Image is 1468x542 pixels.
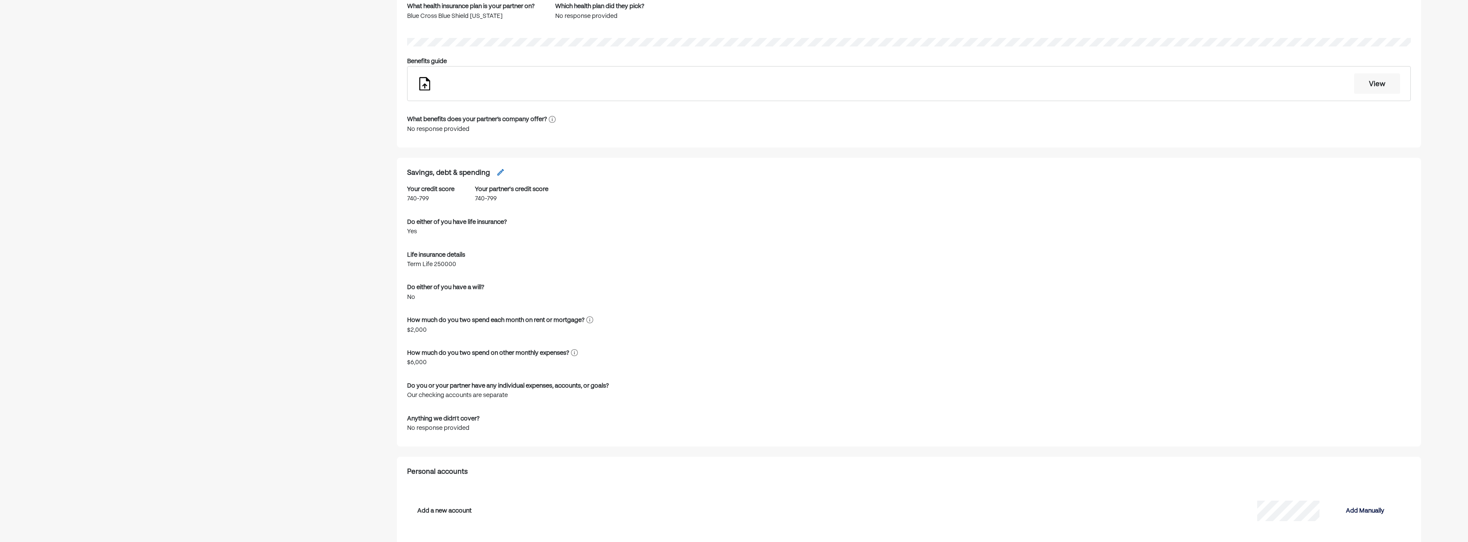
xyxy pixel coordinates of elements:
h2: Savings, debt & spending [407,168,490,179]
div: What health insurance plan is your partner on? [407,2,535,11]
div: What benefits does your partner’s company offer? [407,115,547,124]
div: Add a new account [417,504,909,517]
div: $6,000 [407,358,578,367]
div: No [407,293,484,302]
div: No response provided [555,12,644,21]
div: 740-799 [407,194,454,203]
div: Which health plan did they pick? [555,2,644,11]
div: Add Manually [1346,506,1384,516]
div: Blue Cross Blue Shield [US_STATE] [407,12,535,21]
div: No response provided [407,125,556,134]
div: Yes [407,227,507,236]
div: No response provided [407,423,480,433]
button: View [1354,73,1400,94]
div: $2,000 [407,325,578,335]
div: Your partner's credit score [475,185,548,194]
div: Do either of you have life insurance? [407,217,507,227]
div: How much do you two spend on other monthly expenses? [407,348,569,358]
div: 740-799 [475,194,548,203]
div: Term Life 250000 [407,260,465,269]
div: Life insurance details [407,250,465,260]
div: Your credit score [407,185,454,194]
div: Anything we didn't cover? [407,414,480,423]
h2: Personal accounts [407,467,468,478]
div: Do either of you have a will? [407,283,484,292]
div: Our checking accounts are separate [407,391,578,400]
div: Benefits guide [407,57,447,66]
div: How much do you two spend each month on rent or mortgage? [407,316,585,325]
div: Do you or your partner have any individual expenses, accounts, or goals? [407,381,609,391]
